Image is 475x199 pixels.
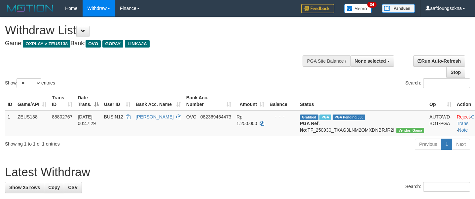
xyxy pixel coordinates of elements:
span: Marked by aafsreyleap [319,115,331,120]
img: Feedback.jpg [301,4,334,13]
img: MOTION_logo.png [5,3,55,13]
span: 88802767 [52,114,72,119]
a: Next [452,139,470,150]
span: Show 25 rows [9,185,40,190]
span: LINKAJA [125,40,150,48]
a: 1 [441,139,452,150]
a: [PERSON_NAME] [136,114,174,119]
select: Showentries [17,78,41,88]
input: Search: [423,78,470,88]
span: [DATE] 00:47:29 [78,114,96,126]
span: PGA Pending [333,115,366,120]
th: Balance [267,92,297,111]
div: Showing 1 to 1 of 1 entries [5,138,193,147]
span: Copy [48,185,60,190]
span: OVO [86,40,101,48]
th: ID [5,92,15,111]
th: Amount: activate to sort column ascending [234,92,267,111]
th: Game/API: activate to sort column ascending [15,92,49,111]
h4: Game: Bank: [5,40,310,47]
label: Search: [405,182,470,192]
th: Status [297,92,427,111]
th: Bank Acc. Name: activate to sort column ascending [133,92,184,111]
h1: Latest Withdraw [5,166,470,179]
th: Op: activate to sort column ascending [427,92,454,111]
a: Show 25 rows [5,182,44,193]
img: Button%20Memo.svg [344,4,372,13]
th: User ID: activate to sort column ascending [101,92,133,111]
th: Trans ID: activate to sort column ascending [49,92,75,111]
span: OXPLAY > ZEUS138 [23,40,70,48]
span: None selected [355,58,386,64]
h1: Withdraw List [5,24,310,37]
span: BUSIN12 [104,114,123,119]
span: OVO [186,114,197,119]
a: Run Auto-Refresh [413,55,465,67]
th: Bank Acc. Number: activate to sort column ascending [184,92,234,111]
td: TF_250930_TXAG3LNM2OMXDNBRJR2H [297,111,427,136]
th: Date Trans.: activate to sort column descending [75,92,101,111]
td: 1 [5,111,15,136]
a: Note [458,127,468,133]
a: Reject [457,114,470,119]
button: None selected [350,55,394,67]
a: Stop [446,67,465,78]
div: - - - [270,114,295,120]
label: Search: [405,78,470,88]
img: panduan.png [382,4,415,13]
span: 34 [367,2,376,8]
span: Grabbed [300,115,318,120]
td: AUTOWD-BOT-PGA [427,111,454,136]
a: Previous [415,139,441,150]
b: PGA Ref. No: [300,121,320,133]
span: Vendor URL: https://trx31.1velocity.biz [396,128,424,133]
span: GOPAY [102,40,123,48]
td: ZEUS138 [15,111,49,136]
span: Copy 082369454473 to clipboard [201,114,231,119]
span: Rp 1.250.000 [237,114,257,126]
label: Show entries [5,78,55,88]
input: Search: [423,182,470,192]
div: PGA Site Balance / [303,55,350,67]
a: CSV [64,182,82,193]
span: CSV [68,185,78,190]
a: Copy [44,182,64,193]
